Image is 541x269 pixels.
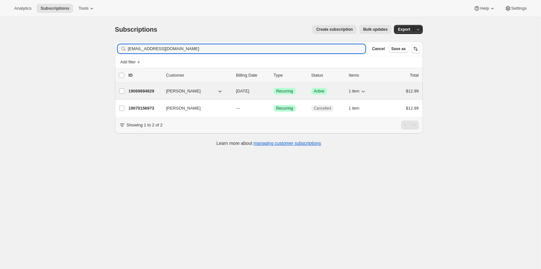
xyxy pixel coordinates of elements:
[274,72,306,79] div: Type
[127,122,163,128] p: Showing 1 to 2 of 2
[372,46,385,51] span: Cancel
[216,140,321,146] p: Learn more about
[166,72,231,79] p: Customer
[314,106,331,111] span: Cancelled
[389,45,409,53] button: Save as
[406,89,419,93] span: $12.99
[118,58,144,66] button: Add filter
[359,25,391,34] button: Bulk updates
[40,6,69,11] span: Subscriptions
[37,4,73,13] button: Subscriptions
[78,6,88,11] span: Tools
[401,121,419,130] nav: Pagination
[391,46,406,51] span: Save as
[314,89,325,94] span: Active
[236,106,240,111] span: ---
[312,25,357,34] button: Create subscription
[276,106,293,111] span: Recurring
[129,72,161,79] p: ID
[349,89,360,94] span: 1 item
[236,72,269,79] p: Billing Date
[166,88,201,94] span: [PERSON_NAME]
[253,141,321,146] a: managing customer subscriptions
[128,44,366,53] input: Filter subscribers
[349,87,367,96] button: 1 item
[75,4,99,13] button: Tools
[10,4,35,13] button: Analytics
[276,89,293,94] span: Recurring
[129,87,419,96] div: 19069894829[PERSON_NAME][DATE]SuccessRecurringSuccessActive1 item$12.99
[394,25,414,34] button: Export
[236,89,249,93] span: [DATE]
[311,72,344,79] p: Status
[363,27,387,32] span: Bulk updates
[470,4,499,13] button: Help
[369,45,387,53] button: Cancel
[511,6,527,11] span: Settings
[14,6,31,11] span: Analytics
[410,72,419,79] p: Total
[411,44,420,53] button: Sort the results
[162,86,227,96] button: [PERSON_NAME]
[501,4,531,13] button: Settings
[129,104,419,113] div: 19070156973[PERSON_NAME]---SuccessRecurringCancelled1 item$12.99
[115,26,157,33] span: Subscriptions
[349,104,367,113] button: 1 item
[349,72,381,79] div: Items
[121,59,136,65] span: Add filter
[480,6,489,11] span: Help
[129,72,419,79] div: IDCustomerBilling DateTypeStatusItemsTotal
[162,103,227,113] button: [PERSON_NAME]
[406,106,419,111] span: $12.99
[316,27,353,32] span: Create subscription
[398,27,410,32] span: Export
[349,106,360,111] span: 1 item
[129,88,161,94] p: 19069894829
[129,105,161,112] p: 19070156973
[166,105,201,112] span: [PERSON_NAME]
